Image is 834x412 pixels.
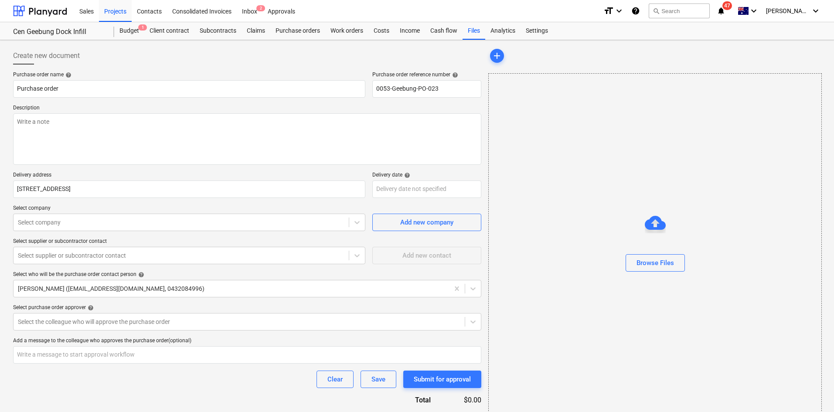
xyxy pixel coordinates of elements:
div: Purchase order name [13,72,365,78]
div: Select purchase order approver [13,304,481,311]
iframe: Chat Widget [790,370,834,412]
div: Select who will be the purchase order contact person [13,271,481,278]
a: Analytics [485,22,521,40]
button: Search [649,3,710,18]
button: Browse Files [626,254,685,272]
button: Submit for approval [403,371,481,388]
a: Costs [368,22,395,40]
i: format_size [603,6,614,16]
i: keyboard_arrow_down [810,6,821,16]
a: Cash flow [425,22,463,40]
input: Delivery address [13,180,365,198]
div: Add new company [400,217,453,228]
div: Add a message to the colleague who approves the purchase order (optional) [13,337,481,344]
div: Total [368,395,445,405]
p: Select supplier or subcontractor contact [13,238,365,247]
a: Income [395,22,425,40]
a: Subcontracts [194,22,242,40]
span: help [136,272,144,278]
div: Purchase order reference number [372,72,481,78]
div: Budget [114,22,144,40]
input: Document name [13,80,365,98]
span: help [450,72,458,78]
span: [PERSON_NAME] [766,7,810,14]
span: help [402,172,410,178]
a: Purchase orders [270,22,325,40]
input: Order number [372,80,481,98]
div: Submit for approval [414,374,471,385]
p: Select company [13,205,365,214]
span: add [492,51,502,61]
div: $0.00 [445,395,481,405]
a: Budget1 [114,22,144,40]
span: 1 [138,24,147,31]
i: notifications [717,6,725,16]
span: 2 [256,5,265,11]
a: Work orders [325,22,368,40]
button: Add new company [372,214,481,231]
i: Knowledge base [631,6,640,16]
i: keyboard_arrow_down [749,6,759,16]
div: Browse Files [637,257,674,269]
span: help [64,72,71,78]
div: Cen Geebung Dock Infill [13,27,104,37]
p: Description [13,105,481,113]
span: search [653,7,660,14]
input: Write a message to start approval workflow [13,346,481,364]
div: Save [371,374,385,385]
button: Clear [317,371,354,388]
i: keyboard_arrow_down [614,6,624,16]
div: Delivery date [372,172,481,179]
span: help [86,305,94,311]
input: Delivery date not specified [372,180,481,198]
a: Client contract [144,22,194,40]
a: Claims [242,22,270,40]
span: Create new document [13,51,80,61]
span: 47 [722,1,732,10]
p: Delivery address [13,172,365,180]
a: Files [463,22,485,40]
button: Save [361,371,396,388]
a: Settings [521,22,553,40]
div: Clear [327,374,343,385]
